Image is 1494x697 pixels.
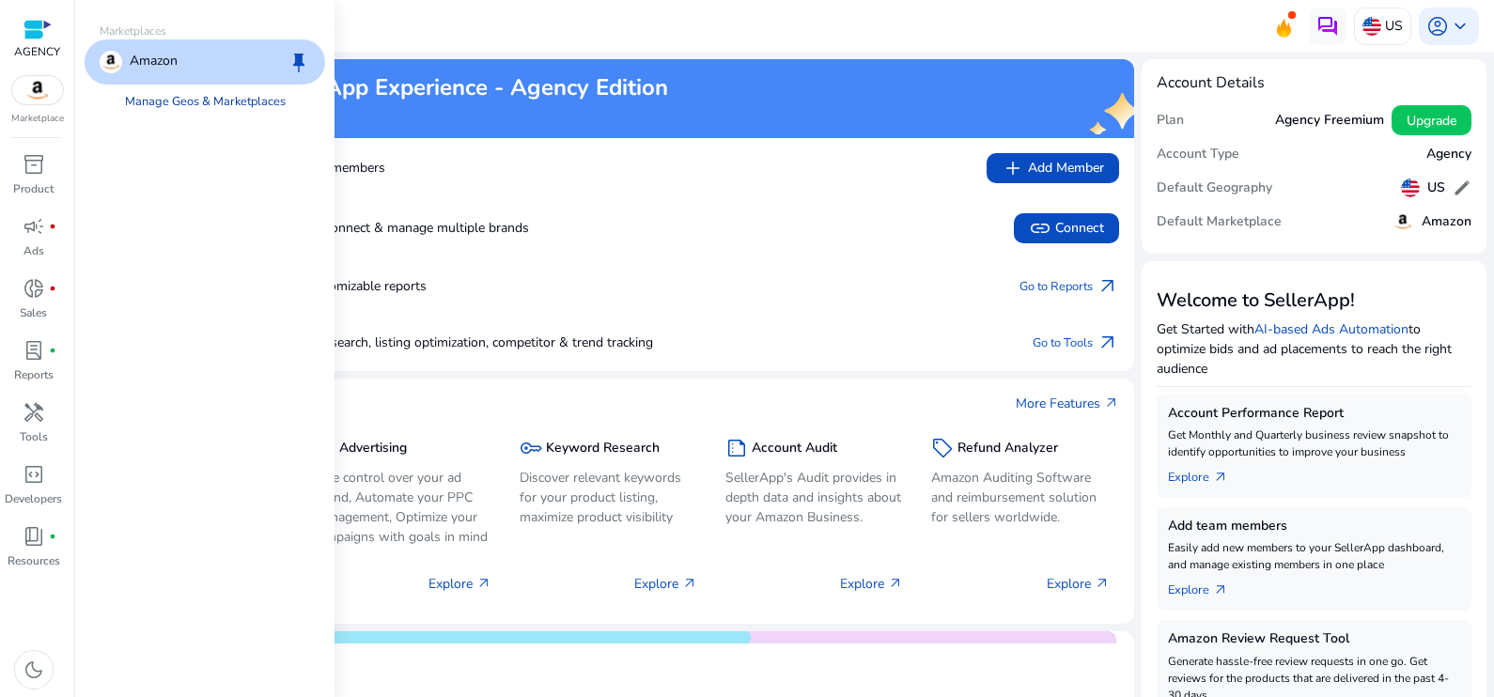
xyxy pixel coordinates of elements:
[49,285,56,292] span: fiber_manual_record
[1014,213,1119,243] button: linkConnect
[1016,394,1119,413] a: More Featuresarrow_outward
[1168,460,1243,487] a: Explorearrow_outward
[12,76,63,104] img: amazon.svg
[23,658,45,681] span: dark_mode
[339,441,407,457] h5: Advertising
[1168,539,1461,573] p: Easily add new members to your SellerApp dashboard, and manage existing members in one place
[110,85,301,118] a: Manage Geos & Marketplaces
[987,153,1119,183] button: addAdd Member
[1426,147,1471,163] h5: Agency
[100,51,122,73] img: amazon.svg
[1362,17,1381,36] img: us.svg
[682,576,697,591] span: arrow_outward
[1422,214,1471,230] h5: Amazon
[931,468,1109,527] p: Amazon Auditing Software and reimbursement solution for sellers worldwide.
[1157,289,1472,312] h3: Welcome to SellerApp!
[14,43,60,60] p: AGENCY
[1104,395,1119,410] span: arrow_outward
[1407,111,1456,131] span: Upgrade
[14,366,54,383] p: Reports
[49,347,56,354] span: fiber_manual_record
[132,333,653,352] p: Keyword research, listing optimization, competitor & trend tracking
[1385,9,1403,42] p: US
[546,441,660,457] h5: Keyword Research
[20,304,47,321] p: Sales
[8,552,60,569] p: Resources
[1254,320,1408,338] a: AI-based Ads Automation
[1453,178,1471,197] span: edit
[1213,470,1228,485] span: arrow_outward
[931,437,954,459] span: sell
[840,574,903,594] p: Explore
[520,468,697,527] p: Discover relevant keywords for your product listing, maximize product visibility
[105,105,668,123] h4: Thank you for logging back!
[130,51,178,73] p: Amazon
[313,468,490,547] p: Take control over your ad spend, Automate your PPC Management, Optimize your campaigns with goals...
[1427,180,1445,196] h5: US
[85,23,325,39] p: Marketplaces
[1449,15,1471,38] span: keyboard_arrow_down
[1168,426,1461,460] p: Get Monthly and Quarterly business review snapshot to identify opportunities to improve your busi...
[957,441,1058,457] h5: Refund Analyzer
[1157,319,1472,379] p: Get Started with to optimize bids and ad placements to reach the right audience
[725,468,903,527] p: SellerApp's Audit provides in depth data and insights about your Amazon Business.
[1426,15,1449,38] span: account_circle
[23,401,45,424] span: handyman
[476,576,491,591] span: arrow_outward
[1029,217,1051,240] span: link
[49,533,56,540] span: fiber_manual_record
[23,215,45,238] span: campaign
[49,223,56,230] span: fiber_manual_record
[1157,180,1272,196] h5: Default Geography
[1213,582,1228,597] span: arrow_outward
[1029,217,1104,240] span: Connect
[1392,210,1414,233] img: amazon.svg
[1168,573,1243,599] a: Explorearrow_outward
[1002,157,1024,179] span: add
[13,180,54,197] p: Product
[288,51,310,73] span: keep
[1168,406,1461,422] h5: Account Performance Report
[23,153,45,176] span: inventory_2
[105,74,668,101] h2: Maximize your SellerApp Experience - Agency Edition
[23,525,45,548] span: book_4
[1157,113,1184,129] h5: Plan
[1095,576,1110,591] span: arrow_outward
[20,428,48,445] p: Tools
[1401,178,1420,197] img: us.svg
[752,441,837,457] h5: Account Audit
[1157,147,1239,163] h5: Account Type
[23,463,45,486] span: code_blocks
[23,242,44,259] p: Ads
[1047,574,1110,594] p: Explore
[1002,157,1104,179] span: Add Member
[23,277,45,300] span: donut_small
[5,490,62,507] p: Developers
[428,574,491,594] p: Explore
[1392,105,1471,135] button: Upgrade
[1097,275,1119,298] span: arrow_outward
[634,574,697,594] p: Explore
[1168,631,1461,647] h5: Amazon Review Request Tool
[1168,519,1461,534] h5: Add team members
[1157,74,1265,92] h4: Account Details
[23,339,45,362] span: lab_profile
[1019,273,1119,300] a: Go to Reportsarrow_outward
[888,576,903,591] span: arrow_outward
[1275,113,1384,129] h5: Agency Freemium
[1157,214,1282,230] h5: Default Marketplace
[11,112,64,126] p: Marketplace
[1097,332,1119,354] span: arrow_outward
[520,437,542,459] span: key
[725,437,748,459] span: summarize
[1033,330,1119,356] a: Go to Toolsarrow_outward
